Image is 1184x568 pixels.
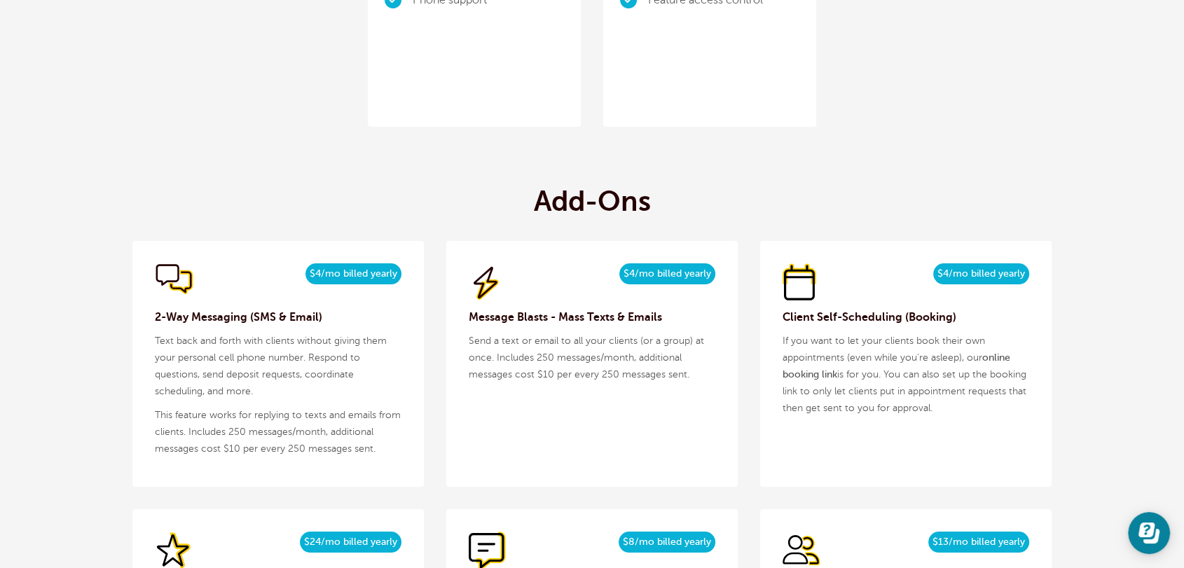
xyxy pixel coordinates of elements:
[534,185,651,219] h2: Add-Ons
[619,532,715,553] span: $8/mo billed yearly
[469,309,715,326] h3: Message Blasts - Mass Texts & Emails
[155,333,401,400] p: Text back and forth with clients without giving them your personal cell phone number. Respond to ...
[928,532,1029,553] span: $13/mo billed yearly
[155,407,401,457] p: This feature works for replying to texts and emails from clients. Includes 250 messages/month, ad...
[783,309,1029,326] h3: Client Self-Scheduling (Booking)
[619,263,715,284] span: $4/mo billed yearly
[469,333,715,383] p: Send a text or email to all your clients (or a group) at once. Includes 250 messages/month, addit...
[305,263,401,284] span: $4/mo billed yearly
[300,532,401,553] span: $24/mo billed yearly
[933,263,1029,284] span: $4/mo billed yearly
[783,333,1029,417] p: If you want to let your clients book their own appointments (even while you're asleep), our is fo...
[155,309,401,326] h3: 2-Way Messaging (SMS & Email)
[1128,512,1170,554] iframe: Resource center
